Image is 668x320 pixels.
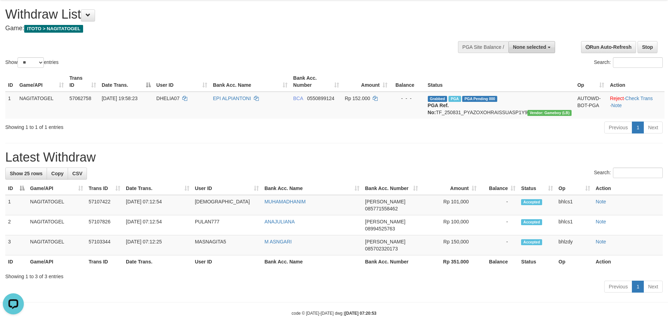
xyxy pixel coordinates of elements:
[68,168,87,179] a: CSV
[594,57,663,68] label: Search:
[5,195,27,215] td: 1
[518,182,555,195] th: Status: activate to sort column ascending
[27,235,86,255] td: NAGITATOGEL
[365,226,395,231] span: Copy 08994525763 to clipboard
[86,235,123,255] td: 57103344
[5,25,438,32] h4: Game:
[16,72,67,92] th: Game/API: activate to sort column ascending
[293,96,303,101] span: BCA
[556,255,593,268] th: Op
[264,199,305,204] a: MUHAMADHANIM
[123,195,192,215] td: [DATE] 07:12:54
[518,255,555,268] th: Status
[51,171,63,176] span: Copy
[574,72,607,92] th: Op: activate to sort column ascending
[290,72,342,92] th: Bank Acc. Number: activate to sort column ascending
[123,235,192,255] td: [DATE] 07:12:25
[5,182,27,195] th: ID: activate to sort column descending
[479,182,519,195] th: Balance: activate to sort column ascending
[421,235,479,255] td: Rp 150,000
[5,150,663,164] h1: Latest Withdraw
[5,121,273,131] div: Showing 1 to 1 of 1 entries
[123,182,192,195] th: Date Trans.: activate to sort column ascending
[264,219,295,224] a: ANAJULIANA
[27,215,86,235] td: NAGITATOGEL
[10,171,42,176] span: Show 25 rows
[479,255,519,268] th: Balance
[292,311,377,316] small: code © [DATE]-[DATE] dwg |
[479,195,519,215] td: -
[5,215,27,235] td: 2
[604,122,632,133] a: Previous
[192,182,262,195] th: User ID: activate to sort column ascending
[604,281,632,293] a: Previous
[574,92,607,119] td: AUTOWD-BOT-PGA
[47,168,68,179] a: Copy
[632,122,644,133] a: 1
[67,72,99,92] th: Trans ID: activate to sort column ascending
[192,215,262,235] td: PULAN777
[154,72,210,92] th: User ID: activate to sort column ascending
[425,72,575,92] th: Status
[596,239,606,244] a: Note
[462,96,497,102] span: PGA Pending
[428,96,447,102] span: Grabbed
[86,195,123,215] td: 57107422
[362,182,421,195] th: Bank Acc. Number: activate to sort column ascending
[365,219,405,224] span: [PERSON_NAME]
[16,92,67,119] td: NAGITATOGEL
[508,41,555,53] button: None selected
[425,92,575,119] td: TF_250831_PYAZOXOHRAISSUASP1Y9
[99,72,154,92] th: Date Trans.: activate to sort column descending
[625,96,653,101] a: Check Trans
[479,235,519,255] td: -
[390,72,425,92] th: Balance
[556,235,593,255] td: bhlzdy
[513,44,546,50] span: None selected
[393,95,422,102] div: - - -
[192,255,262,268] th: User ID
[307,96,335,101] span: Copy 0550899124 to clipboard
[596,219,606,224] a: Note
[596,199,606,204] a: Note
[607,92,664,119] td: · ·
[421,255,479,268] th: Rp 351.000
[521,199,542,205] span: Accepted
[69,96,91,101] span: 57062758
[521,219,542,225] span: Accepted
[458,41,508,53] div: PGA Site Balance /
[210,72,290,92] th: Bank Acc. Name: activate to sort column ascending
[5,92,16,119] td: 1
[5,235,27,255] td: 3
[637,41,657,53] a: Stop
[156,96,180,101] span: DHELIA07
[479,215,519,235] td: -
[421,195,479,215] td: Rp 101,000
[421,215,479,235] td: Rp 100,000
[123,215,192,235] td: [DATE] 07:12:54
[607,72,664,92] th: Action
[192,195,262,215] td: [DEMOGRAPHIC_DATA]
[428,103,449,115] b: PGA Ref. No:
[18,57,44,68] select: Showentries
[345,311,376,316] strong: [DATE] 07:20:53
[521,239,542,245] span: Accepted
[86,182,123,195] th: Trans ID: activate to sort column ascending
[613,57,663,68] input: Search:
[102,96,137,101] span: [DATE] 19:58:23
[594,168,663,178] label: Search:
[611,103,622,108] a: Note
[86,255,123,268] th: Trans ID
[556,195,593,215] td: bhlcs1
[365,239,405,244] span: [PERSON_NAME]
[362,255,421,268] th: Bank Acc. Number
[5,270,663,280] div: Showing 1 to 3 of 3 entries
[613,168,663,178] input: Search:
[5,72,16,92] th: ID
[5,57,59,68] label: Show entries
[5,7,438,21] h1: Withdraw List
[365,199,405,204] span: [PERSON_NAME]
[643,281,663,293] a: Next
[192,235,262,255] td: MASNAGITA5
[448,96,461,102] span: Marked by bhlcs1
